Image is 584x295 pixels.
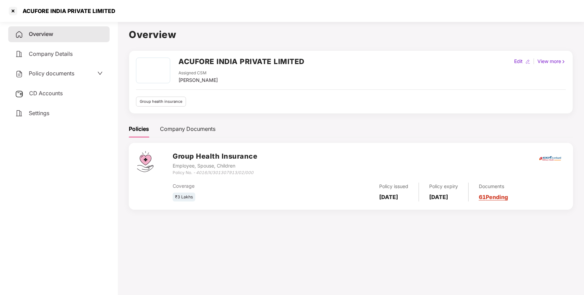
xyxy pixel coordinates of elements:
span: Overview [29,30,53,37]
img: rightIcon [561,59,566,64]
div: Policy No. - [173,170,257,176]
div: Edit [513,58,524,65]
i: 4016/X/301307913/02/000 [196,170,253,175]
div: Assigned CSM [178,70,218,76]
span: CD Accounts [29,90,63,97]
h2: ACUFORE INDIA PRIVATE LIMITED [178,56,305,67]
div: Documents [479,183,508,190]
a: 61 Pending [479,194,508,200]
div: Employee, Spouse, Children [173,162,257,170]
div: Company Documents [160,125,215,133]
img: svg+xml;base64,PHN2ZyB3aWR0aD0iMjUiIGhlaWdodD0iMjQiIHZpZXdCb3g9IjAgMCAyNSAyNCIgZmlsbD0ibm9uZSIgeG... [15,90,24,98]
img: icici.png [538,154,562,163]
b: [DATE] [429,194,448,200]
div: [PERSON_NAME] [178,76,218,84]
div: Policies [129,125,149,133]
span: Policy documents [29,70,74,77]
img: svg+xml;base64,PHN2ZyB4bWxucz0iaHR0cDovL3d3dy53My5vcmcvMjAwMC9zdmciIHdpZHRoPSIyNCIgaGVpZ2h0PSIyNC... [15,70,23,78]
span: Company Details [29,50,73,57]
div: Group health insurance [136,97,186,107]
h1: Overview [129,27,573,42]
b: [DATE] [379,194,398,200]
img: svg+xml;base64,PHN2ZyB4bWxucz0iaHR0cDovL3d3dy53My5vcmcvMjAwMC9zdmciIHdpZHRoPSIyNCIgaGVpZ2h0PSIyNC... [15,30,23,39]
div: ACUFORE INDIA PRIVATE LIMITED [18,8,115,14]
div: View more [536,58,567,65]
img: editIcon [525,59,530,64]
span: Settings [29,110,49,116]
div: | [532,58,536,65]
img: svg+xml;base64,PHN2ZyB4bWxucz0iaHR0cDovL3d3dy53My5vcmcvMjAwMC9zdmciIHdpZHRoPSIyNCIgaGVpZ2h0PSIyNC... [15,109,23,118]
div: Policy issued [379,183,408,190]
img: svg+xml;base64,PHN2ZyB4bWxucz0iaHR0cDovL3d3dy53My5vcmcvMjAwMC9zdmciIHdpZHRoPSIyNCIgaGVpZ2h0PSIyNC... [15,50,23,58]
h3: Group Health Insurance [173,151,257,162]
img: svg+xml;base64,PHN2ZyB4bWxucz0iaHR0cDovL3d3dy53My5vcmcvMjAwMC9zdmciIHdpZHRoPSI0Ny43MTQiIGhlaWdodD... [137,151,153,172]
div: ₹3 Lakhs [173,193,195,202]
div: Coverage [173,182,303,190]
div: Policy expiry [429,183,458,190]
span: down [97,71,103,76]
